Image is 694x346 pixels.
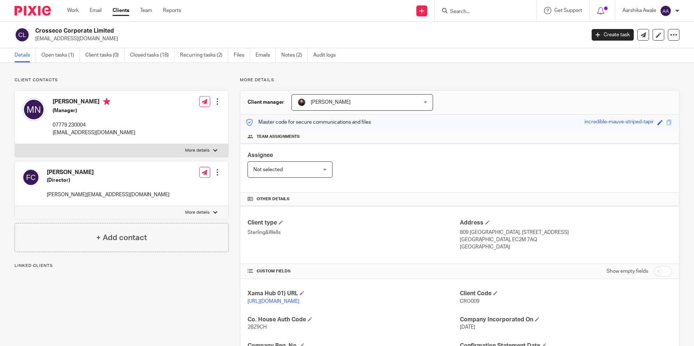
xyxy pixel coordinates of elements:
[90,7,102,14] a: Email
[103,98,110,105] i: Primary
[53,107,135,114] h5: (Manager)
[15,77,229,83] p: Client contacts
[185,148,209,153] p: More details
[248,229,460,236] p: Sterling&Wells
[607,268,648,275] label: Show empty fields
[311,100,351,105] span: [PERSON_NAME]
[622,7,656,14] p: Aarshika Awale
[460,219,672,227] h4: Address
[313,48,341,62] a: Audit logs
[460,299,479,304] span: CRO009
[240,77,679,83] p: More details
[185,210,209,215] p: More details
[163,7,181,14] a: Reports
[15,6,51,16] img: Pixie
[281,48,308,62] a: Notes (2)
[47,191,170,198] p: [PERSON_NAME][EMAIL_ADDRESS][DOMAIN_NAME]
[660,5,671,17] img: svg%3E
[460,243,672,251] p: [GEOGRAPHIC_DATA]
[257,134,300,140] span: Team assignments
[47,177,170,184] h5: (Director)
[96,232,147,243] h4: + Add contact
[460,236,672,243] p: [GEOGRAPHIC_DATA], EC2M 7AQ
[460,229,672,236] p: 809 [GEOGRAPHIC_DATA], [STREET_ADDRESS]
[41,48,80,62] a: Open tasks (1)
[22,169,40,186] img: svg%3E
[248,299,299,304] a: [URL][DOMAIN_NAME]
[248,152,273,158] span: Assignee
[15,263,229,269] p: Linked clients
[460,316,672,324] h4: Company Incorporated On
[248,325,267,330] span: 2BZ9CH
[248,268,460,274] h4: CUSTOM FIELDS
[592,29,634,41] a: Create task
[460,290,672,297] h4: Client Code
[47,169,170,176] h4: [PERSON_NAME]
[248,290,460,297] h4: Xama Hub 01) URL
[248,219,460,227] h4: Client type
[85,48,124,62] a: Client tasks (0)
[140,7,152,14] a: Team
[248,99,284,106] h3: Client manager
[15,48,36,62] a: Details
[256,48,276,62] a: Emails
[113,7,129,14] a: Clients
[130,48,175,62] a: Closed tasks (18)
[22,98,45,121] img: svg%3E
[253,167,283,172] span: Not selected
[449,9,515,15] input: Search
[554,8,582,13] span: Get Support
[53,121,135,129] p: 07779 230004
[234,48,250,62] a: Files
[53,98,135,107] h4: [PERSON_NAME]
[257,196,290,202] span: Other details
[67,7,79,14] a: Work
[35,27,471,35] h2: Crosseco Corporate Limited
[460,325,475,330] span: [DATE]
[297,98,306,107] img: My%20Photo.jpg
[35,35,581,42] p: [EMAIL_ADDRESS][DOMAIN_NAME]
[53,129,135,136] p: [EMAIL_ADDRESS][DOMAIN_NAME]
[15,27,30,42] img: svg%3E
[246,119,371,126] p: Master code for secure communications and files
[180,48,228,62] a: Recurring tasks (2)
[248,316,460,324] h4: Co. House Auth Code
[584,118,654,127] div: incredible-mauve-striped-tapir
